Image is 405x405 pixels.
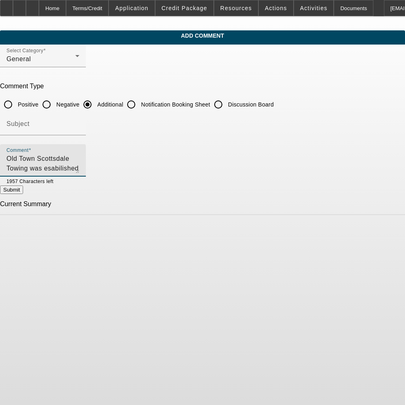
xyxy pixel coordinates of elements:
[265,5,287,11] span: Actions
[294,0,334,16] button: Activities
[6,55,31,62] span: General
[259,0,293,16] button: Actions
[300,5,328,11] span: Activities
[16,100,38,109] label: Positive
[6,120,30,127] mat-label: Subject
[55,100,79,109] label: Negative
[162,5,207,11] span: Credit Package
[96,100,123,109] label: Additional
[115,5,148,11] span: Application
[156,0,213,16] button: Credit Package
[214,0,258,16] button: Resources
[139,100,210,109] label: Notification Booking Sheet
[6,48,43,53] mat-label: Select Category
[109,0,154,16] button: Application
[220,5,252,11] span: Resources
[6,148,29,153] mat-label: Comment
[6,177,53,185] mat-hint: 1957 Characters left
[6,32,399,39] span: Add Comment
[226,100,274,109] label: Discussion Board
